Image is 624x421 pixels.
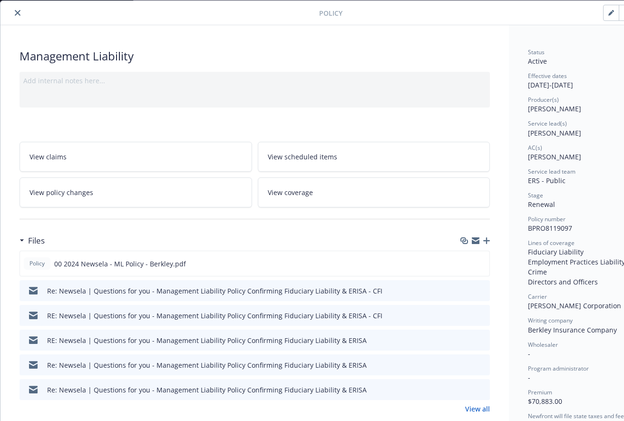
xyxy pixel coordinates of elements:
[23,76,486,86] div: Add internal notes here...
[528,239,575,247] span: Lines of coverage
[528,128,581,137] span: [PERSON_NAME]
[462,360,470,370] button: download file
[528,119,567,127] span: Service lead(s)
[528,104,581,113] span: [PERSON_NAME]
[319,8,342,18] span: Policy
[19,48,490,64] div: Management Liability
[528,176,565,185] span: ERS - Public
[462,311,470,321] button: download file
[462,385,470,395] button: download file
[528,48,545,56] span: Status
[477,259,486,269] button: preview file
[528,215,565,223] span: Policy number
[47,335,367,345] div: RE: Newsela | Questions for you - Management Liability Policy Confirming Fiduciary Liability & ERISA
[19,142,252,172] a: View claims
[528,57,547,66] span: Active
[478,286,486,296] button: preview file
[29,152,67,162] span: View claims
[47,311,382,321] div: RE: Newsela | Questions for you - Management Liability Policy Confirming Fiduciary Liability & ER...
[19,235,45,247] div: Files
[478,360,486,370] button: preview file
[268,152,337,162] span: View scheduled items
[528,325,617,334] span: Berkley Insurance Company
[528,373,530,382] span: -
[528,191,543,199] span: Stage
[478,311,486,321] button: preview file
[478,335,486,345] button: preview file
[528,341,558,349] span: Wholesaler
[47,286,382,296] div: Re: Newsela | Questions for you - Management Liability Policy Confirming Fiduciary Liability & ER...
[478,385,486,395] button: preview file
[258,142,490,172] a: View scheduled items
[528,301,621,310] span: [PERSON_NAME] Corporation
[268,187,313,197] span: View coverage
[528,224,572,233] span: BPRO8119097
[462,286,470,296] button: download file
[528,349,530,358] span: -
[528,167,575,176] span: Service lead team
[462,259,469,269] button: download file
[528,388,552,396] span: Premium
[528,96,559,104] span: Producer(s)
[47,385,367,395] div: Re: Newsela | Questions for you - Management Liability Policy Confirming Fiduciary Liability & ERISA
[54,259,186,269] span: 00 2024 Newsela - ML Policy - Berkley.pdf
[528,144,542,152] span: AC(s)
[528,72,567,80] span: Effective dates
[528,316,573,324] span: Writing company
[528,293,547,301] span: Carrier
[528,200,555,209] span: Renewal
[29,187,93,197] span: View policy changes
[528,152,581,161] span: [PERSON_NAME]
[528,397,562,406] span: $70,883.00
[28,259,47,268] span: Policy
[465,404,490,414] a: View all
[258,177,490,207] a: View coverage
[528,364,589,372] span: Program administrator
[462,335,470,345] button: download file
[19,177,252,207] a: View policy changes
[28,235,45,247] h3: Files
[12,7,23,19] button: close
[47,360,367,370] div: Re: Newsela | Questions for you - Management Liability Policy Confirming Fiduciary Liability & ERISA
